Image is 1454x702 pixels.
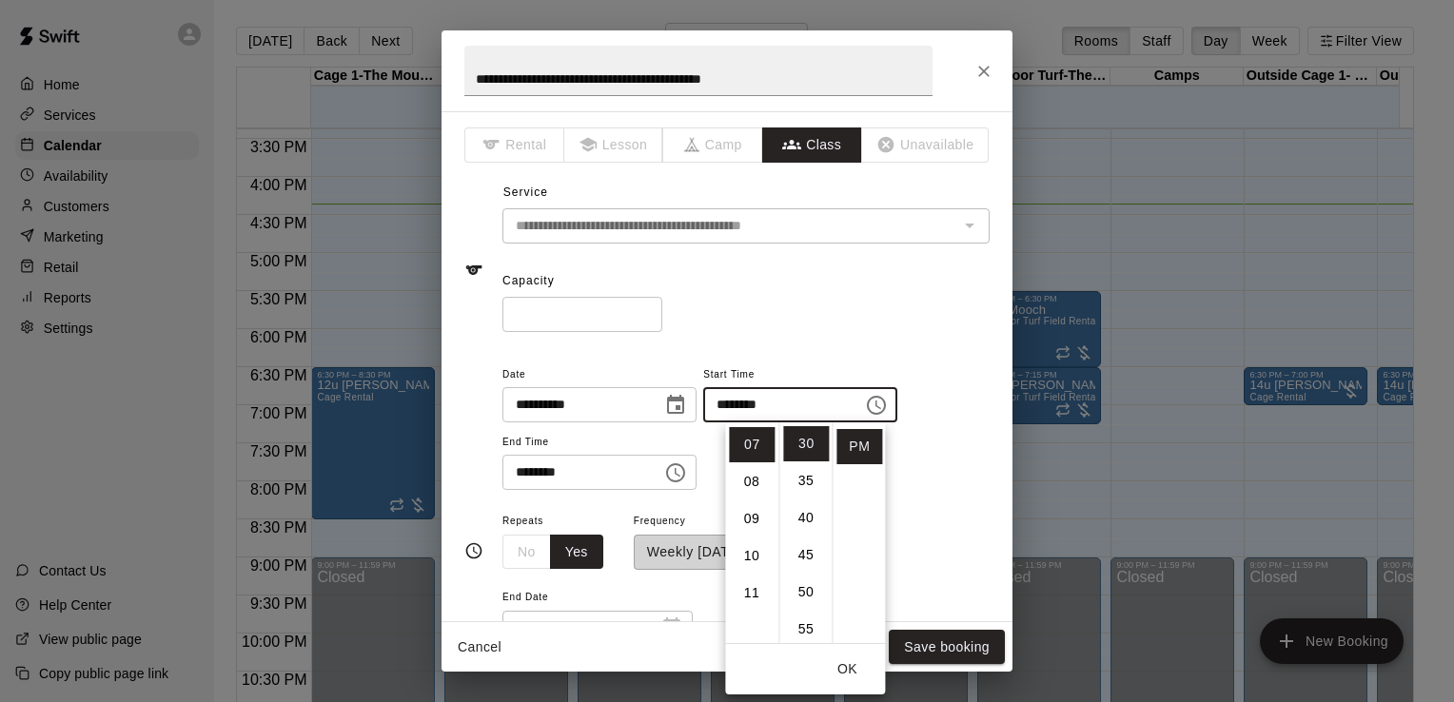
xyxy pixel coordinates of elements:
[783,500,829,536] li: 40 minutes
[502,585,693,611] span: End Date
[464,541,483,560] svg: Timing
[564,127,664,163] span: The type of an existing booking cannot be changed
[816,652,877,687] button: OK
[783,612,829,647] li: 55 minutes
[663,127,763,163] span: The type of an existing booking cannot be changed
[783,537,829,573] li: 45 minutes
[502,430,697,456] span: End Time
[967,54,1001,88] button: Close
[657,454,695,492] button: Choose time, selected time is 8:30 PM
[778,422,832,643] ul: Select minutes
[502,509,619,535] span: Repeats
[729,501,775,536] li: 9 hours
[729,538,775,574] li: 10 hours
[889,630,1005,665] button: Save booking
[657,386,695,424] button: Choose date, selected date is Oct 15, 2025
[502,362,697,388] span: Date
[502,208,990,244] div: The service of an existing booking cannot be changed
[502,274,555,287] span: Capacity
[832,422,885,643] ul: Select meridiem
[550,535,603,570] button: Yes
[729,427,775,462] li: 7 hours
[634,509,774,535] span: Frequency
[725,422,778,643] ul: Select hours
[502,535,603,570] div: outlined button group
[783,463,829,498] li: 35 minutes
[464,127,564,163] span: The type of an existing booking cannot be changed
[762,127,862,163] button: Class
[862,127,990,163] span: The type of an existing booking cannot be changed
[836,429,882,464] li: PM
[503,185,548,199] span: Service
[729,464,775,499] li: 8 hours
[783,426,829,461] li: 30 minutes
[783,575,829,610] li: 50 minutes
[464,261,483,280] svg: Service
[449,630,510,665] button: Cancel
[703,362,897,388] span: Start Time
[857,386,895,424] button: Choose time, selected time is 7:30 PM
[729,575,775,611] li: 11 hours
